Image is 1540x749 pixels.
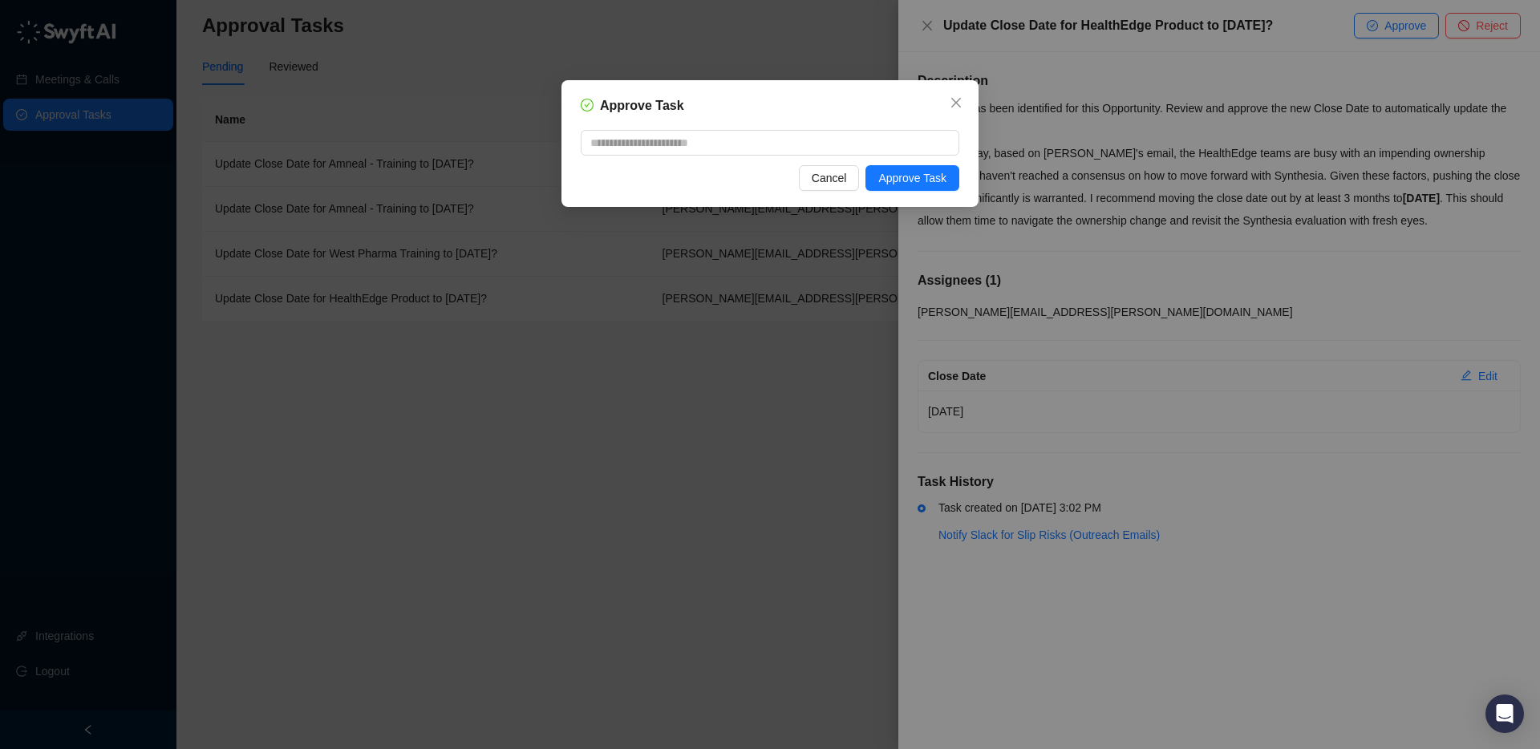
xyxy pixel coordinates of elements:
div: Open Intercom Messenger [1485,694,1524,733]
button: Cancel [799,165,860,191]
h5: Approve Task [600,96,684,115]
span: check-circle [581,99,594,111]
button: Close [943,90,969,115]
span: Approve Task [878,169,946,187]
span: Cancel [812,169,847,187]
button: Approve Task [865,165,959,191]
span: close [950,96,962,109]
